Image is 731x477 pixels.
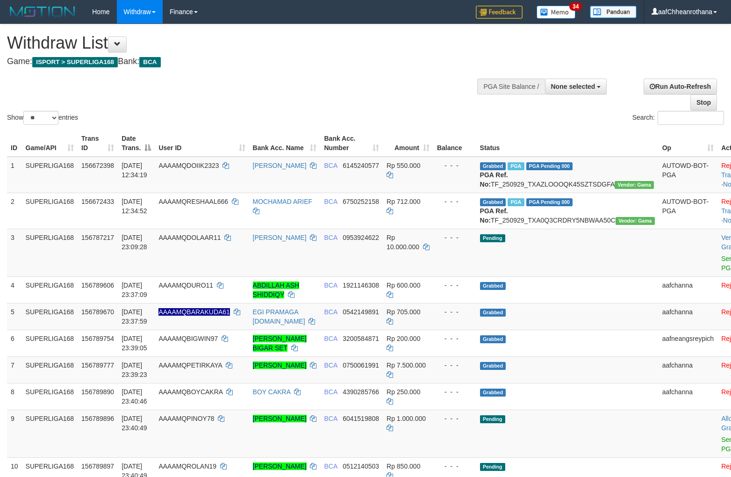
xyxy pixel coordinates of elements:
td: SUPERLIGA168 [22,356,78,383]
span: AAAAMQDOIIK2323 [158,162,219,169]
img: MOTION_logo.png [7,5,78,19]
span: Copy 6041519808 to clipboard [343,415,379,422]
span: BCA [324,308,337,316]
th: Balance [433,130,476,157]
span: 156789890 [81,388,114,396]
span: Marked by aafsoycanthlai [508,162,524,170]
td: SUPERLIGA168 [22,330,78,356]
th: Bank Acc. Name: activate to sort column ascending [249,130,321,157]
div: - - - [437,462,473,471]
span: Grabbed [480,335,506,343]
div: - - - [437,307,473,317]
span: Copy 1921146308 to clipboard [343,282,379,289]
h4: Game: Bank: [7,57,478,66]
td: AUTOWD-BOT-PGA [659,157,718,193]
td: 4 [7,276,22,303]
span: AAAAMQROLAN19 [158,463,216,470]
td: SUPERLIGA168 [22,410,78,457]
span: Grabbed [480,362,506,370]
span: Rp 250.000 [387,388,420,396]
td: aafneangsreypich [659,330,718,356]
span: 156672433 [81,198,114,205]
th: Game/API: activate to sort column ascending [22,130,78,157]
span: Rp 705.000 [387,308,420,316]
span: Rp 712.000 [387,198,420,205]
td: 9 [7,410,22,457]
span: Copy 6145240577 to clipboard [343,162,379,169]
span: Vendor URL: https://trx31.1velocity.biz [615,181,654,189]
div: - - - [437,161,473,170]
span: Pending [480,234,505,242]
td: SUPERLIGA168 [22,193,78,229]
th: Status [476,130,659,157]
span: BCA [324,361,337,369]
td: SUPERLIGA168 [22,383,78,410]
th: Amount: activate to sort column ascending [383,130,433,157]
img: Feedback.jpg [476,6,523,19]
a: [PERSON_NAME] [253,234,307,241]
button: None selected [545,79,607,94]
span: Grabbed [480,309,506,317]
a: MOCHAMAD ARIEF [253,198,313,205]
span: [DATE] 23:37:59 [122,308,147,325]
span: 156787217 [81,234,114,241]
b: PGA Ref. No: [480,171,508,188]
span: 156789754 [81,335,114,342]
span: 156789896 [81,415,114,422]
div: - - - [437,281,473,290]
span: [DATE] 12:34:19 [122,162,147,179]
td: 1 [7,157,22,193]
span: AAAAMQRESHAAL666 [158,198,228,205]
span: Rp 550.000 [387,162,420,169]
span: 156789777 [81,361,114,369]
span: Grabbed [480,198,506,206]
span: Copy 4390285766 to clipboard [343,388,379,396]
td: AUTOWD-BOT-PGA [659,193,718,229]
span: Nama rekening ada tanda titik/strip, harap diedit [158,308,230,316]
a: [PERSON_NAME] [253,361,307,369]
a: EGI PRAMAGA [DOMAIN_NAME] [253,308,305,325]
span: Copy 6750252158 to clipboard [343,198,379,205]
a: Run Auto-Refresh [644,79,717,94]
span: Copy 0750061991 to clipboard [343,361,379,369]
label: Show entries [7,111,78,125]
span: 156789897 [81,463,114,470]
span: BCA [324,463,337,470]
td: aafchanna [659,276,718,303]
td: aafchanna [659,356,718,383]
td: SUPERLIGA168 [22,276,78,303]
th: Date Trans.: activate to sort column descending [118,130,155,157]
div: PGA Site Balance / [477,79,545,94]
span: Rp 200.000 [387,335,420,342]
td: SUPERLIGA168 [22,157,78,193]
select: Showentries [23,111,58,125]
h1: Withdraw List [7,34,478,52]
td: 8 [7,383,22,410]
td: 7 [7,356,22,383]
span: AAAAMQDURO11 [158,282,213,289]
span: 156672398 [81,162,114,169]
label: Search: [632,111,724,125]
span: Rp 7.500.000 [387,361,426,369]
span: Grabbed [480,162,506,170]
span: None selected [551,83,595,90]
td: SUPERLIGA168 [22,229,78,276]
span: [DATE] 23:40:49 [122,415,147,432]
span: AAAAMQPETIRKAYA [158,361,222,369]
span: BCA [324,234,337,241]
a: [PERSON_NAME] [253,162,307,169]
span: Pending [480,415,505,423]
input: Search: [658,111,724,125]
a: Stop [690,94,717,110]
img: Button%20Memo.svg [537,6,576,19]
span: AAAAMQBIGWIN97 [158,335,218,342]
a: ABDILLAH ASH SHIDDIQY [253,282,300,298]
span: Marked by aafsoycanthlai [508,198,524,206]
th: ID [7,130,22,157]
span: Rp 10.000.000 [387,234,419,251]
span: PGA Pending [526,198,573,206]
span: ISPORT > SUPERLIGA168 [32,57,118,67]
td: 5 [7,303,22,330]
span: BCA [324,162,337,169]
div: - - - [437,233,473,242]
